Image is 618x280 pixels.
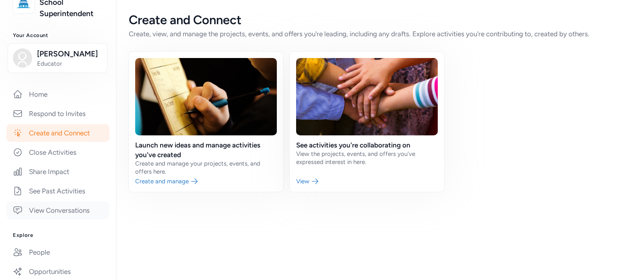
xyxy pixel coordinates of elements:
h3: Explore [13,232,103,239]
a: Home [6,85,109,103]
a: Close Activities [6,143,109,161]
a: Create and Connect [6,124,109,142]
a: Respond to Invites [6,105,109,122]
button: [PERSON_NAME]Educator [8,43,107,73]
span: Educator [37,60,102,68]
div: Create, view, and manage the projects, events, and offers you're leading, including any drafts. E... [129,29,605,39]
a: Share Impact [6,163,109,180]
a: See Past Activities [6,182,109,200]
a: View Conversations [6,201,109,219]
div: Create and Connect [129,13,605,27]
a: People [6,243,109,261]
span: [PERSON_NAME] [37,48,102,60]
h3: Your Account [13,32,103,39]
